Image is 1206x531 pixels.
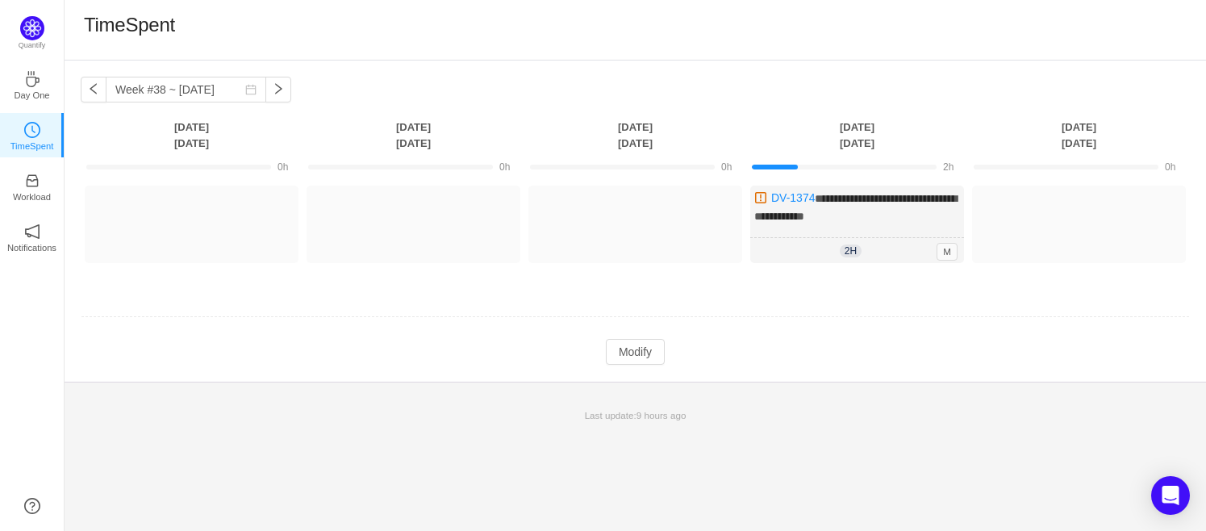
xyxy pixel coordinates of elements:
[245,84,257,95] i: icon: calendar
[24,122,40,138] i: icon: clock-circle
[7,240,56,255] p: Notifications
[24,228,40,245] a: icon: notificationNotifications
[13,190,51,204] p: Workload
[636,410,686,420] span: 9 hours ago
[771,191,815,204] a: DV-1374
[499,161,510,173] span: 0h
[840,245,862,257] span: 2h
[524,119,746,152] th: [DATE] [DATE]
[24,71,40,87] i: icon: coffee
[937,243,958,261] span: M
[721,161,732,173] span: 0h
[303,119,524,152] th: [DATE] [DATE]
[10,139,54,153] p: TimeSpent
[20,16,44,40] img: Quantify
[1151,476,1190,515] div: Open Intercom Messenger
[746,119,968,152] th: [DATE] [DATE]
[81,119,303,152] th: [DATE] [DATE]
[24,224,40,240] i: icon: notification
[84,13,175,37] h1: TimeSpent
[754,191,767,204] img: 10308
[24,173,40,189] i: icon: inbox
[278,161,288,173] span: 0h
[24,76,40,92] a: icon: coffeeDay One
[943,161,954,173] span: 2h
[606,339,665,365] button: Modify
[265,77,291,102] button: icon: right
[81,77,106,102] button: icon: left
[1165,161,1175,173] span: 0h
[14,88,49,102] p: Day One
[24,127,40,143] a: icon: clock-circleTimeSpent
[19,40,46,52] p: Quantify
[968,119,1190,152] th: [DATE] [DATE]
[24,178,40,194] a: icon: inboxWorkload
[106,77,266,102] input: Select a week
[24,498,40,514] a: icon: question-circle
[585,410,686,420] span: Last update:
